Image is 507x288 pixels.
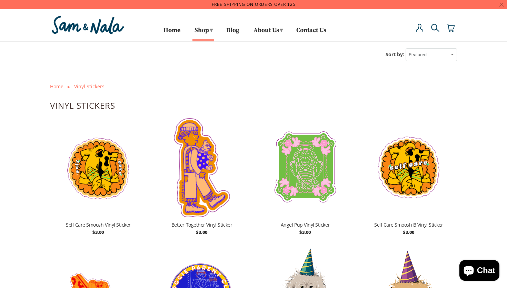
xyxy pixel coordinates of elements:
[457,260,501,282] inbox-online-store-chat: Shopify online store chat
[360,117,457,238] a: Self Care Smoosh B Vinyl Sticker Self Care Smoosh B Vinyl Sticker $3.00
[163,28,180,39] a: Home
[416,24,424,39] a: My Account
[192,24,215,39] a: Shop▾
[74,83,105,90] a: Vinyl Stickers
[251,24,285,39] a: About Us▾
[212,1,296,7] a: Free Shipping on orders over $25
[50,14,126,36] img: Sam & Nala
[153,117,250,238] a: Better Together Vinyl Sticker Better Together Vinyl Sticker $3.00
[257,117,354,238] a: Angel Pup Vinyl Sticker Angel Pup Vinyl Sticker $3.00
[50,117,147,238] a: Self Care Smoosh Vinyl Sticker Self Care Smoosh Vinyl Sticker $3.00
[50,98,457,112] h1: Vinyl Stickers
[50,83,63,90] a: Home
[296,28,326,39] a: Contact Us
[171,221,232,229] span: Better Together Vinyl Sticker
[92,229,104,235] span: $3.00
[281,221,330,229] span: Angel Pup Vinyl Sticker
[376,117,442,220] img: Self Care Smoosh B Vinyl Sticker
[403,229,415,235] span: $3.00
[66,221,131,229] span: Self Care Smoosh Vinyl Sticker
[273,117,337,220] img: Angel Pup Vinyl Sticker
[447,24,455,32] img: cart-icon
[280,26,283,34] span: ▾
[374,221,443,229] span: Self Care Smoosh B Vinyl Sticker
[64,117,132,220] img: Self Care Smoosh Vinyl Sticker
[431,24,439,39] a: Search
[196,229,208,235] span: $3.00
[168,117,236,220] img: Better Together Vinyl Sticker
[431,24,439,32] img: search-icon
[386,51,404,58] label: Sort by:
[226,28,239,39] a: Blog
[210,26,213,34] span: ▾
[299,229,311,235] span: $3.00
[68,86,70,88] img: or.png
[416,24,424,32] img: user-icon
